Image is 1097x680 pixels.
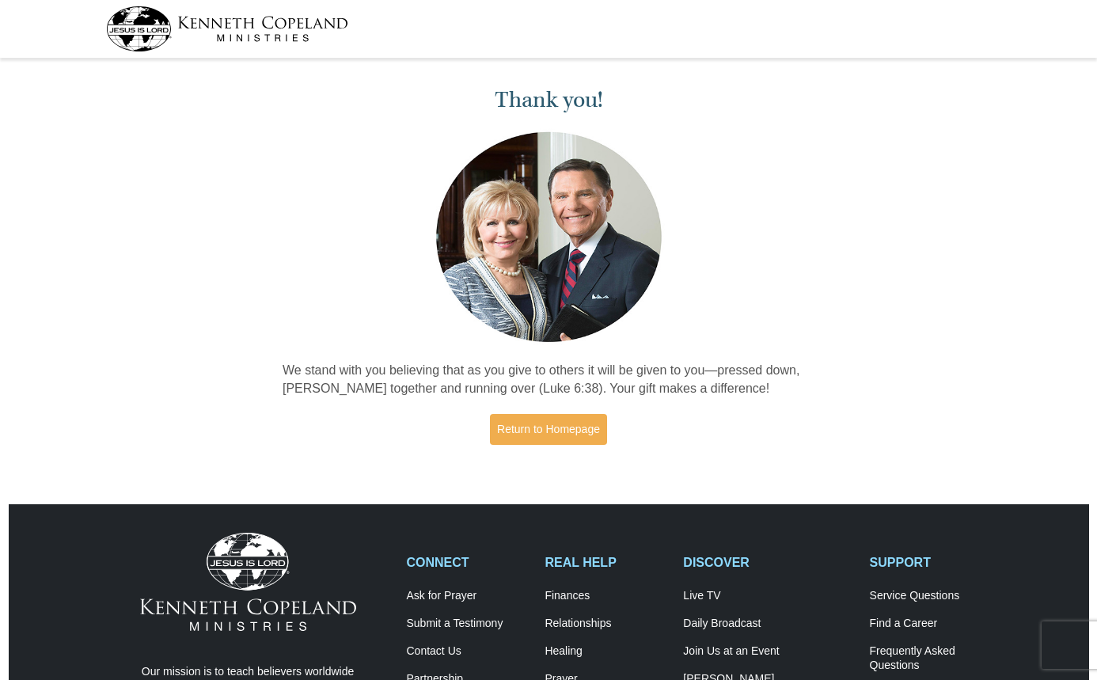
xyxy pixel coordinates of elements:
a: Submit a Testimony [407,617,529,631]
img: Kenneth and Gloria [432,128,666,346]
a: Find a Career [870,617,992,631]
h2: REAL HELP [545,555,666,570]
h1: Thank you! [283,87,814,113]
img: kcm-header-logo.svg [106,6,348,51]
a: Frequently AskedQuestions [870,644,992,673]
h2: CONNECT [407,555,529,570]
img: Kenneth Copeland Ministries [140,533,356,631]
a: Relationships [545,617,666,631]
a: Daily Broadcast [683,617,852,631]
a: Contact Us [407,644,529,659]
a: Finances [545,589,666,603]
a: Live TV [683,589,852,603]
a: Return to Homepage [490,414,607,445]
h2: SUPPORT [870,555,992,570]
h2: DISCOVER [683,555,852,570]
a: Ask for Prayer [407,589,529,603]
a: Join Us at an Event [683,644,852,659]
a: Healing [545,644,666,659]
a: Service Questions [870,589,992,603]
p: We stand with you believing that as you give to others it will be given to you—pressed down, [PER... [283,362,814,398]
